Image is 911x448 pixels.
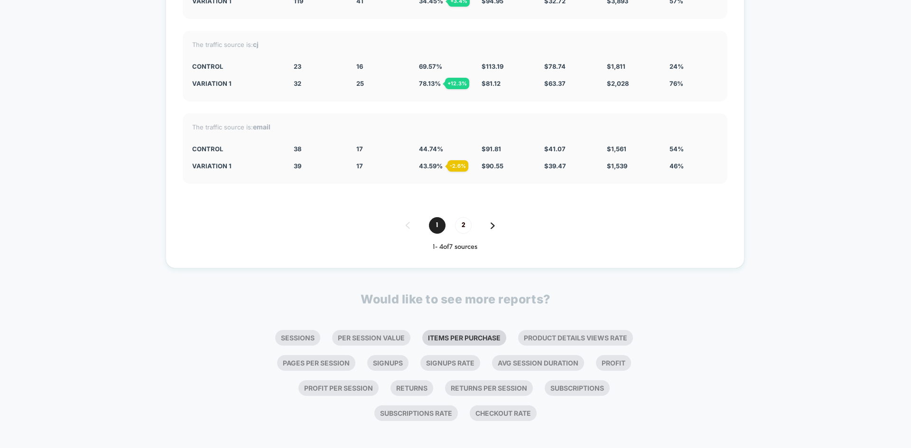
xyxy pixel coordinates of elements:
span: 38 [294,145,301,153]
div: + 12.3 % [445,78,469,89]
span: $ 41.07 [544,145,566,153]
img: pagination forward [491,222,495,229]
li: Avg Session Duration [492,355,584,371]
span: $ 81.12 [482,80,501,87]
div: - 2.6 % [447,160,468,172]
div: CONTROL [192,145,279,153]
li: Returns [390,380,433,396]
div: Variation 1 [192,80,279,87]
span: $ 1,561 [607,145,626,153]
div: 46% [669,162,718,170]
p: Would like to see more reports? [361,292,550,306]
li: Profit [596,355,631,371]
span: $ 63.37 [544,80,566,87]
span: 1 [429,217,446,234]
span: 25 [356,80,364,87]
span: $ 39.47 [544,162,566,170]
li: Subscriptions [545,380,610,396]
span: 23 [294,63,301,70]
li: Returns Per Session [445,380,533,396]
span: $ 1,811 [607,63,625,70]
span: 69.57 % [419,63,442,70]
li: Signups Rate [420,355,480,371]
div: 24% [669,63,718,70]
div: 54% [669,145,718,153]
li: Signups [367,355,409,371]
span: 2 [455,217,472,234]
span: $ 90.55 [482,162,503,170]
div: CONTROL [192,63,279,70]
li: Per Session Value [332,330,410,346]
span: 78.13 % [419,80,441,87]
span: 43.59 % [419,162,443,170]
span: $ 91.81 [482,145,501,153]
li: Checkout Rate [470,405,537,421]
strong: email [253,123,270,131]
div: The traffic source is: [192,123,718,131]
li: Sessions [275,330,320,346]
span: 32 [294,80,301,87]
span: $ 78.74 [544,63,566,70]
li: Profit Per Session [298,380,379,396]
span: $ 113.19 [482,63,503,70]
li: Items Per Purchase [422,330,506,346]
strong: cj [253,40,259,48]
li: Product Details Views Rate [518,330,633,346]
li: Pages Per Session [277,355,355,371]
div: Variation 1 [192,162,279,170]
li: Subscriptions Rate [374,405,458,421]
div: The traffic source is: [192,40,718,48]
span: 17 [356,145,363,153]
span: 16 [356,63,363,70]
div: 76% [669,80,718,87]
div: 1 - 4 of 7 sources [183,243,727,251]
span: $ 2,028 [607,80,629,87]
span: 44.74 % [419,145,443,153]
span: 39 [294,162,301,170]
span: $ 1,539 [607,162,627,170]
span: 17 [356,162,363,170]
